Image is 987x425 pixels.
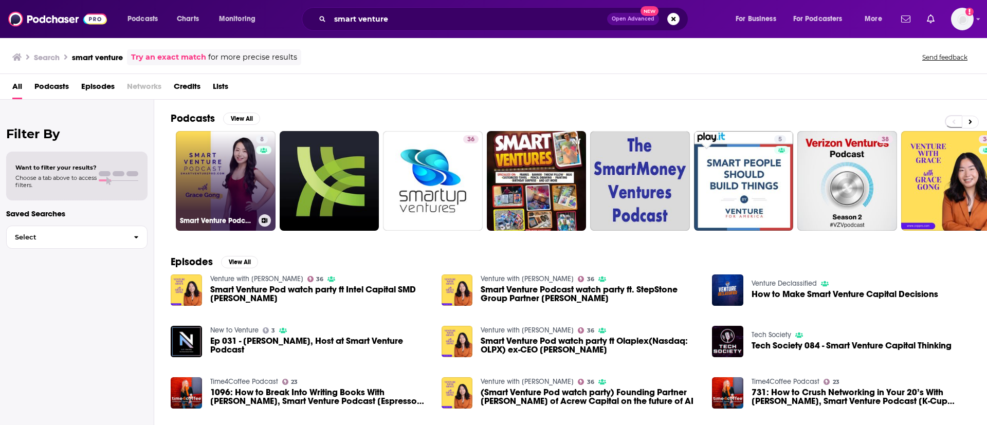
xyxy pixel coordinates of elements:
a: 36 [463,135,479,143]
span: Logged in as mindyn [951,8,974,30]
a: Episodes [81,78,115,99]
a: New to Venture [210,326,259,335]
a: Tech Society 084 - Smart Venture Capital Thinking [752,341,952,350]
img: Ep 031 - Grace Gong, Host at Smart Venture Podcast [171,326,202,357]
a: 5 [694,131,794,231]
a: Ep 031 - Grace Gong, Host at Smart Venture Podcast [210,337,429,354]
a: 3 [263,327,276,334]
span: Charts [177,12,199,26]
span: For Podcasters [793,12,843,26]
span: All [12,78,22,99]
img: 1096: How to Break Into Writing Books With Grace Gong, Smart Venture Podcast [Espresso Shots] [171,377,202,409]
button: open menu [212,11,269,27]
a: 23 [282,379,298,385]
a: Venture with Grace [481,274,574,283]
button: Send feedback [919,53,971,62]
span: 23 [833,380,839,384]
a: 36 [578,327,594,334]
h2: Filter By [6,126,148,141]
a: Time4Coffee Podcast [210,377,278,386]
h3: Search [34,52,60,62]
a: Smart Venture Podcast watch party ft. StepStone Group Partner Seyonne Kang [481,285,700,303]
a: 23 [824,379,839,385]
a: Venture Declassified [752,279,817,288]
a: 731: How to Crush Networking in Your 20’s With Grace Gong, Smart Venture Podcast [K-Cup TripleShot] [752,388,971,405]
a: Venture with Grace [481,326,574,335]
span: Smart Venture Pod watch party ft Olaplex(Nasdaq: OLPX) ex-CEO [PERSON_NAME] [481,337,700,354]
button: open menu [120,11,171,27]
a: Smart Venture Pod watch party ft Intel Capital SMD Mark Rostick [210,285,429,303]
a: Credits [174,78,200,99]
a: 36 [383,131,483,231]
a: 8 [256,135,268,143]
img: Smart Venture Pod watch party ft Olaplex(Nasdaq: OLPX) ex-CEO JuE Wong [442,326,473,357]
a: (Smart Venture Pod watch party) Founding Partner Lauren Kolodny of Acrew Capital on the future of AI [481,388,700,405]
img: How to Make Smart Venture Capital Decisions [712,274,743,306]
span: Monitoring [219,12,255,26]
a: Smart Venture Pod watch party ft Olaplex(Nasdaq: OLPX) ex-CEO JuE Wong [481,337,700,354]
button: View All [221,256,258,268]
a: Try an exact match [131,51,206,63]
button: View All [223,113,260,125]
a: 1096: How to Break Into Writing Books With Grace Gong, Smart Venture Podcast [Espresso Shots] [210,388,429,405]
a: 36 [578,379,594,385]
button: open menu [787,11,857,27]
a: 38 [878,135,893,143]
span: Smart Venture Pod watch party ft Intel Capital SMD [PERSON_NAME] [210,285,429,303]
a: How to Make Smart Venture Capital Decisions [752,290,938,299]
a: 5 [774,135,786,143]
p: Saved Searches [6,209,148,218]
span: Lists [213,78,228,99]
span: Select [7,234,125,241]
span: 5 [778,135,782,145]
span: Open Advanced [612,16,654,22]
img: Podchaser - Follow, Share and Rate Podcasts [8,9,107,29]
span: 731: How to Crush Networking in Your 20’s With [PERSON_NAME], Smart Venture Podcast [K-Cup Triple... [752,388,971,405]
span: 23 [291,380,298,384]
button: Show profile menu [951,8,974,30]
a: 36 [307,276,324,282]
a: Time4Coffee Podcast [752,377,819,386]
span: New [641,6,659,16]
a: Show notifications dropdown [897,10,915,28]
span: Networks [127,78,161,99]
img: Smart Venture Podcast watch party ft. StepStone Group Partner Seyonne Kang [442,274,473,306]
div: Search podcasts, credits, & more... [312,7,698,31]
span: 36 [467,135,474,145]
span: 3 [271,328,275,333]
span: 38 [882,135,889,145]
a: Venture with Grace [481,377,574,386]
a: Tech Society 084 - Smart Venture Capital Thinking [712,326,743,357]
span: 36 [587,380,594,384]
span: 8 [260,135,264,145]
span: 36 [316,277,323,282]
img: (Smart Venture Pod watch party) Founding Partner Lauren Kolodny of Acrew Capital on the future of AI [442,377,473,409]
span: More [865,12,882,26]
a: 38 [797,131,897,231]
span: Ep 031 - [PERSON_NAME], Host at Smart Venture Podcast [210,337,429,354]
span: 36 [587,328,594,333]
a: Podcasts [34,78,69,99]
img: Smart Venture Pod watch party ft Intel Capital SMD Mark Rostick [171,274,202,306]
input: Search podcasts, credits, & more... [330,11,607,27]
h2: Podcasts [171,112,215,125]
a: Show notifications dropdown [923,10,939,28]
img: User Profile [951,8,974,30]
a: 36 [578,276,594,282]
span: (Smart Venture Pod watch party) Founding Partner [PERSON_NAME] of Acrew Capital on the future of AI [481,388,700,405]
img: 731: How to Crush Networking in Your 20’s With Grace Gong, Smart Venture Podcast [K-Cup TripleShot] [712,377,743,409]
span: For Business [736,12,776,26]
span: Want to filter your results? [15,164,97,171]
h3: Smart Venture Podcast [180,216,254,225]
